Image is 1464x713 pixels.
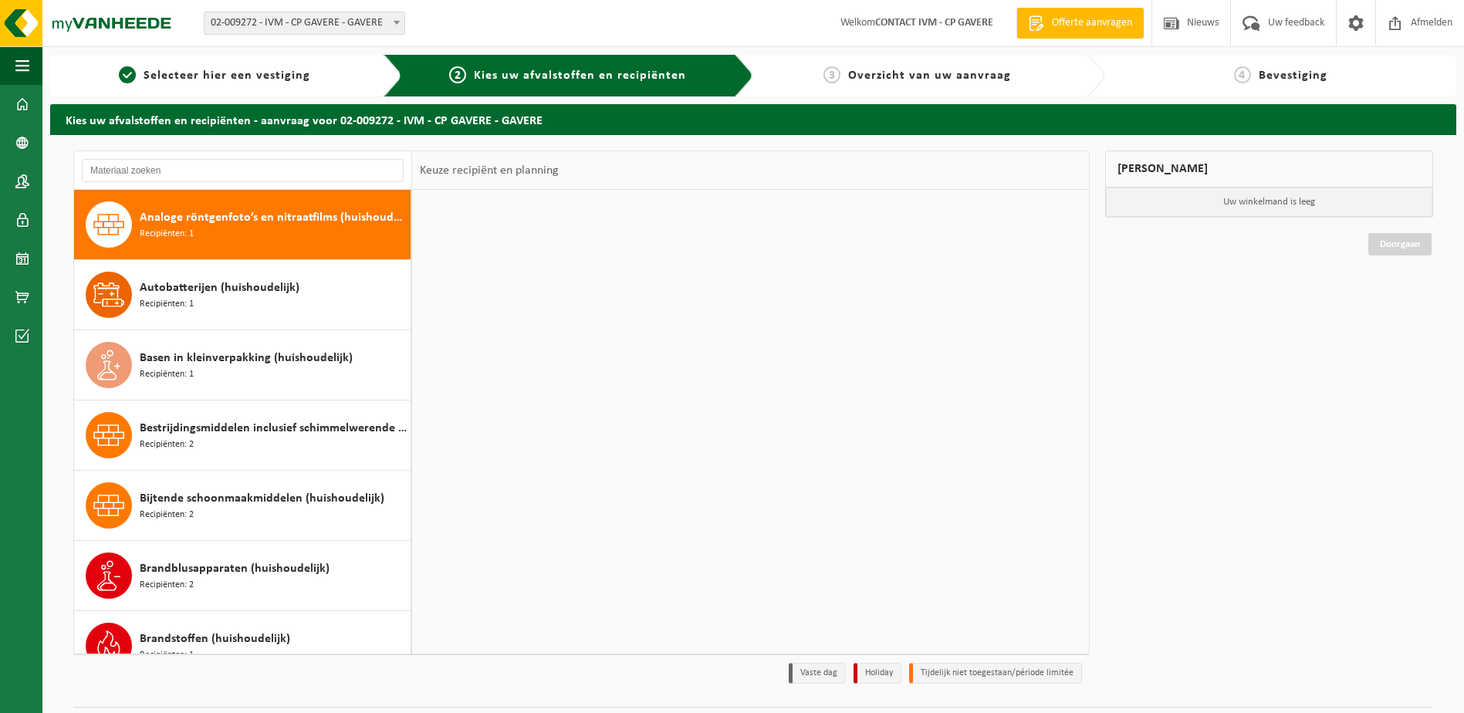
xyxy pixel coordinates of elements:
[140,367,194,382] span: Recipiënten: 1
[74,260,411,330] button: Autobatterijen (huishoudelijk) Recipiënten: 1
[1048,15,1136,31] span: Offerte aanvragen
[140,489,384,508] span: Bijtende schoonmaakmiddelen (huishoudelijk)
[74,611,411,681] button: Brandstoffen (huishoudelijk) Recipiënten: 1
[140,648,194,663] span: Recipiënten: 1
[1368,233,1432,255] a: Doorgaan
[205,12,404,34] span: 02-009272 - IVM - CP GAVERE - GAVERE
[140,438,194,452] span: Recipiënten: 2
[875,17,993,29] strong: CONTACT IVM - CP GAVERE
[1106,188,1433,217] p: Uw winkelmand is leeg
[909,663,1082,684] li: Tijdelijk niet toegestaan/période limitée
[474,69,686,82] span: Kies uw afvalstoffen en recipiënten
[82,159,404,182] input: Materiaal zoeken
[140,578,194,593] span: Recipiënten: 2
[848,69,1011,82] span: Overzicht van uw aanvraag
[140,297,194,312] span: Recipiënten: 1
[412,151,566,190] div: Keuze recipiënt en planning
[74,190,411,260] button: Analoge röntgenfoto’s en nitraatfilms (huishoudelijk) Recipiënten: 1
[50,104,1456,134] h2: Kies uw afvalstoffen en recipiënten - aanvraag voor 02-009272 - IVM - CP GAVERE - GAVERE
[74,400,411,471] button: Bestrijdingsmiddelen inclusief schimmelwerende beschermingsmiddelen (huishoudelijk) Recipiënten: 2
[74,330,411,400] button: Basen in kleinverpakking (huishoudelijk) Recipiënten: 1
[140,349,353,367] span: Basen in kleinverpakking (huishoudelijk)
[854,663,901,684] li: Holiday
[119,66,136,83] span: 1
[140,559,330,578] span: Brandblusapparaten (huishoudelijk)
[449,66,466,83] span: 2
[140,279,299,297] span: Autobatterijen (huishoudelijk)
[140,630,290,648] span: Brandstoffen (huishoudelijk)
[1259,69,1327,82] span: Bevestiging
[789,663,846,684] li: Vaste dag
[1234,66,1251,83] span: 4
[140,208,407,227] span: Analoge röntgenfoto’s en nitraatfilms (huishoudelijk)
[58,66,371,85] a: 1Selecteer hier een vestiging
[1105,150,1434,188] div: [PERSON_NAME]
[204,12,405,35] span: 02-009272 - IVM - CP GAVERE - GAVERE
[1016,8,1144,39] a: Offerte aanvragen
[140,419,407,438] span: Bestrijdingsmiddelen inclusief schimmelwerende beschermingsmiddelen (huishoudelijk)
[74,471,411,541] button: Bijtende schoonmaakmiddelen (huishoudelijk) Recipiënten: 2
[823,66,840,83] span: 3
[140,227,194,242] span: Recipiënten: 1
[144,69,310,82] span: Selecteer hier een vestiging
[74,541,411,611] button: Brandblusapparaten (huishoudelijk) Recipiënten: 2
[140,508,194,522] span: Recipiënten: 2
